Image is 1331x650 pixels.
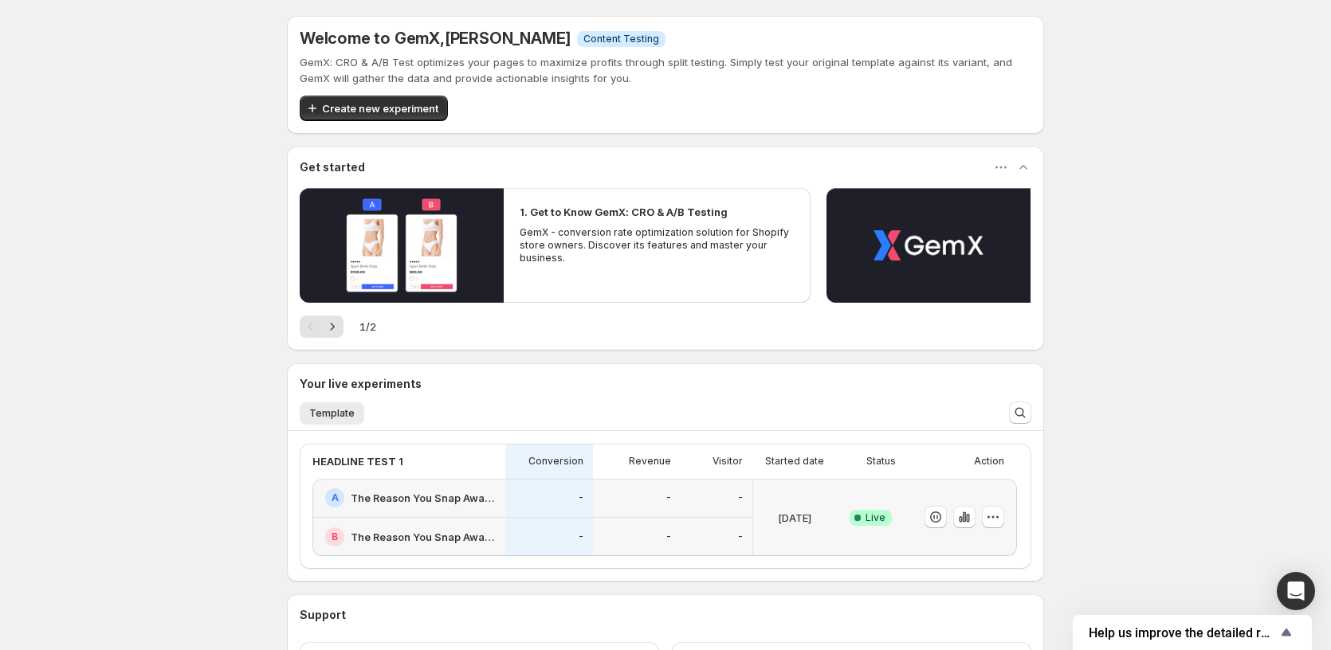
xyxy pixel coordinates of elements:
button: Search and filter results [1009,401,1031,424]
nav: Pagination [300,315,344,338]
p: - [579,531,583,543]
h3: Support [300,607,346,623]
button: Play video [826,188,1031,303]
button: Create new experiment [300,96,448,121]
span: , [PERSON_NAME] [440,29,571,48]
h2: The Reason You Snap Awake At 3:17 AM [351,529,496,545]
h2: The Reason You Snap Awake At 3:17 AM [351,490,496,506]
h3: Get started [300,159,365,175]
p: Conversion [528,455,583,468]
h2: 1. Get to Know GemX: CRO & A/B Testing [520,204,728,220]
p: - [579,491,583,504]
p: Action [974,455,1004,468]
span: Template [309,407,355,420]
span: Create new experiment [322,100,438,116]
div: Open Intercom Messenger [1277,572,1315,610]
p: Started date [765,455,824,468]
p: - [738,531,743,543]
p: GemX - conversion rate optimization solution for Shopify store owners. Discover its features and ... [520,226,794,264]
p: Visitor [713,455,743,468]
button: Next [321,315,344,338]
p: HEADLINE TEST 1 [312,453,403,469]
p: Status [866,455,896,468]
p: GemX: CRO & A/B Test optimizes your pages to maximize profits through split testing. Simply test ... [300,54,1031,86]
span: 1 / 2 [359,319,376,335]
span: Live [866,511,885,524]
h2: B [332,531,338,543]
span: Content Testing [583,33,659,45]
p: - [666,531,671,543]
p: Revenue [629,455,671,468]
h2: A [332,491,339,504]
p: - [738,491,743,504]
span: Help us improve the detailed report for A/B campaigns [1089,625,1277,640]
button: Play video [300,188,504,303]
h3: Your live experiments [300,376,422,392]
h5: Welcome to GemX [300,29,571,48]
p: [DATE] [778,510,811,526]
button: Show survey - Help us improve the detailed report for A/B campaigns [1089,623,1296,642]
p: - [666,491,671,504]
